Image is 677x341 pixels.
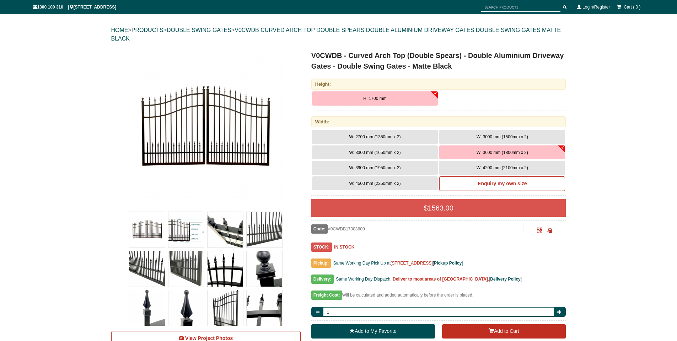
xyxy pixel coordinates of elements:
span: W: 3900 mm (1950mm x 2) [349,165,401,170]
span: W: 3000 mm (1500mm x 2) [477,134,528,139]
div: $ [311,199,566,217]
img: V0CWDB - Curved Arch Top (Double Spears) - Double Aluminium Driveway Gates - Double Swing Gates -... [247,290,282,326]
span: Delivery: [311,275,334,284]
img: V0CWDB - Curved Arch Top (Double Spears) - Double Aluminium Driveway Gates - Double Swing Gates -... [208,290,243,326]
button: W: 3600 mm (1800mm x 2) [439,145,565,160]
img: V0CWDB - Curved Arch Top (Double Spears) - Double Aluminium Driveway Gates - Double Swing Gates -... [247,251,282,287]
a: V0CWDB - Curved Arch Top (Double Spears) - Double Aluminium Driveway Gates - Double Swing Gates -... [112,50,300,207]
button: H: 1700 mm [312,91,438,106]
div: Will be calculated and added automatically before the order is placed. [311,291,566,303]
span: Code: [311,224,328,234]
b: Enquiry my own size [478,181,527,186]
a: Pickup Policy [434,261,462,266]
span: H: 1700 mm [363,96,386,101]
span: W: 4500 mm (2250mm x 2) [349,181,401,186]
div: [ ] [311,275,566,287]
div: Height: [311,79,566,90]
span: Freight Cost: [311,291,342,300]
img: V0CWDB - Curved Arch Top (Double Spears) - Double Aluminium Driveway Gates - Double Swing Gates -... [129,212,165,247]
button: W: 3900 mm (1950mm x 2) [312,161,438,175]
button: Add to Cart [442,324,566,339]
a: Login/Register [582,5,610,10]
a: Delivery Policy [490,277,520,282]
img: V0CWDB - Curved Arch Top (Double Spears) - Double Aluminium Driveway Gates - Double Swing Gates -... [247,212,282,247]
span: W: 3600 mm (1800mm x 2) [477,150,528,155]
img: V0CWDB - Curved Arch Top (Double Spears) - Double Aluminium Driveway Gates - Double Swing Gates -... [128,50,284,207]
span: STOCK: [311,243,332,252]
div: Width: [311,116,566,127]
img: V0CWDB - Curved Arch Top (Double Spears) - Double Aluminium Driveway Gates - Double Swing Gates -... [168,290,204,326]
div: V0CWDB17003600 [311,224,523,234]
span: 1300 100 310 | [STREET_ADDRESS] [33,5,117,10]
span: W: 3300 mm (1650mm x 2) [349,150,401,155]
span: 1563.00 [428,204,453,212]
a: V0CWDB CURVED ARCH TOP DOUBLE SPEARS DOUBLE ALUMINIUM DRIVEWAY GATES DOUBLE SWING GATES MATTE BLACK [111,27,561,42]
span: W: 4200 mm (2100mm x 2) [477,165,528,170]
a: PRODUCTS [131,27,163,33]
b: IN STOCK [334,245,354,250]
a: DOUBLE SWING GATES [167,27,231,33]
span: View Project Photos [185,335,233,341]
a: HOME [111,27,128,33]
input: SEARCH PRODUCTS [481,3,560,12]
img: V0CWDB - Curved Arch Top (Double Spears) - Double Aluminium Driveway Gates - Double Swing Gates -... [129,290,165,326]
a: Add to My Favorite [311,324,435,339]
span: Cart ( 0 ) [624,5,640,10]
span: Click to copy the URL [547,228,552,233]
img: V0CWDB - Curved Arch Top (Double Spears) - Double Aluminium Driveway Gates - Double Swing Gates -... [168,212,204,247]
h1: V0CWDB - Curved Arch Top (Double Spears) - Double Aluminium Driveway Gates - Double Swing Gates -... [311,50,566,71]
div: > > > [111,19,566,50]
button: W: 3000 mm (1500mm x 2) [439,130,565,144]
a: [STREET_ADDRESS] [391,261,433,266]
button: W: 4200 mm (2100mm x 2) [439,161,565,175]
span: Pickup: [311,259,331,268]
button: W: 3300 mm (1650mm x 2) [312,145,438,160]
img: V0CWDB - Curved Arch Top (Double Spears) - Double Aluminium Driveway Gates - Double Swing Gates -... [208,212,243,247]
img: V0CWDB - Curved Arch Top (Double Spears) - Double Aluminium Driveway Gates - Double Swing Gates -... [168,251,204,287]
button: W: 4500 mm (2250mm x 2) [312,176,438,191]
a: Click to enlarge and scan to share. [537,229,542,234]
span: Same Working Day Pick Up at [ ] [333,261,463,266]
b: Deliver to most areas of [GEOGRAPHIC_DATA]. [393,277,489,282]
span: W: 2700 mm (1350mm x 2) [349,134,401,139]
button: W: 2700 mm (1350mm x 2) [312,130,438,144]
span: Same Working Day Dispatch. [336,277,392,282]
a: Enquiry my own size [439,176,565,191]
img: V0CWDB - Curved Arch Top (Double Spears) - Double Aluminium Driveway Gates - Double Swing Gates -... [208,251,243,287]
img: V0CWDB - Curved Arch Top (Double Spears) - Double Aluminium Driveway Gates - Double Swing Gates -... [129,251,165,287]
